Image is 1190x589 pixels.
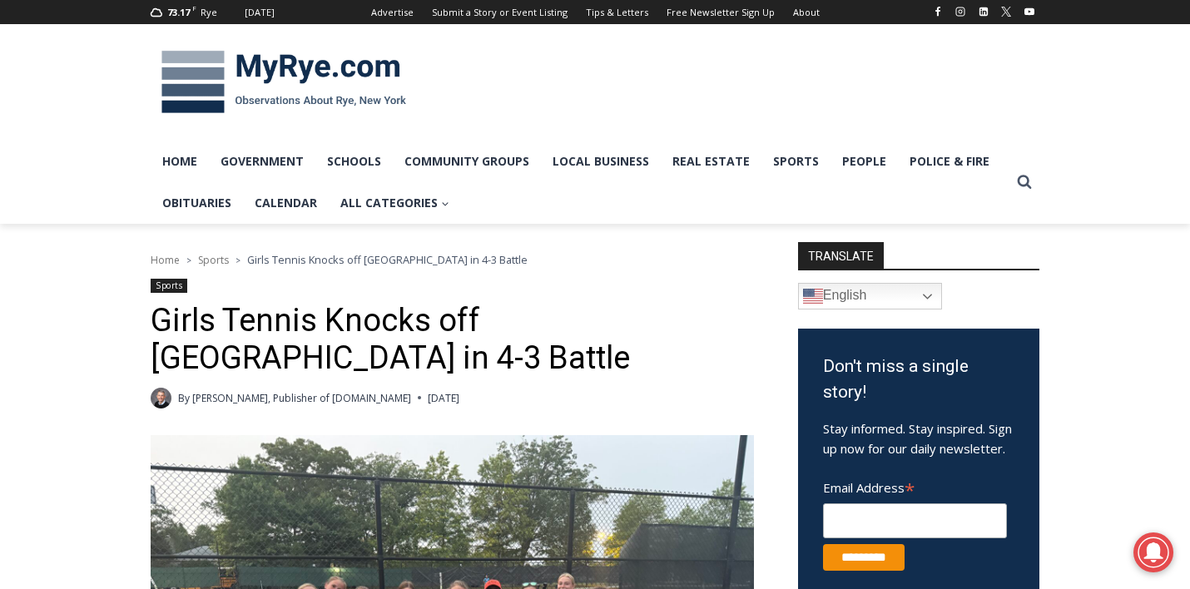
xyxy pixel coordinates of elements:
a: Instagram [950,2,970,22]
label: Email Address [823,471,1007,501]
span: By [178,390,190,406]
a: Police & Fire [898,141,1001,182]
a: People [831,141,898,182]
div: [DATE] [245,5,275,20]
h3: Don't miss a single story! [823,354,1014,406]
a: Real Estate [661,141,761,182]
nav: Primary Navigation [151,141,1009,225]
span: Girls Tennis Knocks off [GEOGRAPHIC_DATA] in 4-3 Battle [247,252,528,267]
a: Government [209,141,315,182]
a: Community Groups [393,141,541,182]
a: Linkedin [974,2,994,22]
a: Local Business [541,141,661,182]
button: View Search Form [1009,167,1039,197]
a: All Categories [329,182,461,224]
img: MyRye.com [151,39,417,126]
h1: Girls Tennis Knocks off [GEOGRAPHIC_DATA] in 4-3 Battle [151,302,754,378]
a: English [798,283,942,309]
strong: TRANSLATE [798,242,884,269]
span: 73.17 [167,6,190,18]
a: Schools [315,141,393,182]
div: Rye [201,5,217,20]
a: Facebook [928,2,948,22]
span: All Categories [340,194,449,212]
a: X [996,2,1016,22]
a: [PERSON_NAME], Publisher of [DOMAIN_NAME] [192,391,411,405]
a: Home [151,141,209,182]
time: [DATE] [428,390,459,406]
nav: Breadcrumbs [151,251,754,268]
img: en [803,286,823,306]
span: F [192,3,196,12]
span: > [236,255,240,266]
a: Sports [198,253,229,267]
p: Stay informed. Stay inspired. Sign up now for our daily newsletter. [823,418,1014,458]
a: Sports [761,141,831,182]
a: YouTube [1019,2,1039,22]
a: Obituaries [151,182,243,224]
span: > [186,255,191,266]
a: Author image [151,388,171,408]
a: Home [151,253,180,267]
a: Calendar [243,182,329,224]
a: Sports [151,279,187,293]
